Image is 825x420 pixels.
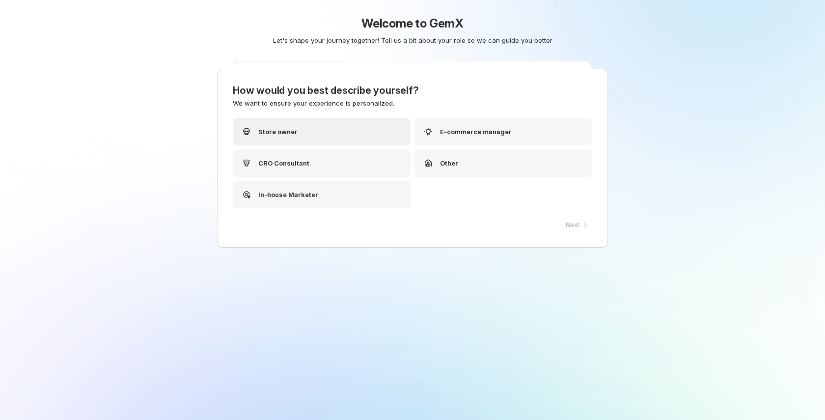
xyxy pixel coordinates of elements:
[258,190,318,199] p: In-house Marketer
[258,127,298,137] p: Store owner
[440,158,458,168] p: Other
[440,127,512,137] p: E-commerce manager
[183,35,642,45] p: Let's shape your journey together! Tell us a bit about your role so we can guide you better
[258,158,309,168] p: CRO Consultant
[233,99,394,107] span: We want to ensure your experience is personalized.
[179,16,646,31] h1: Welcome to GemX
[233,84,592,96] h3: How would you best describe yourself?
